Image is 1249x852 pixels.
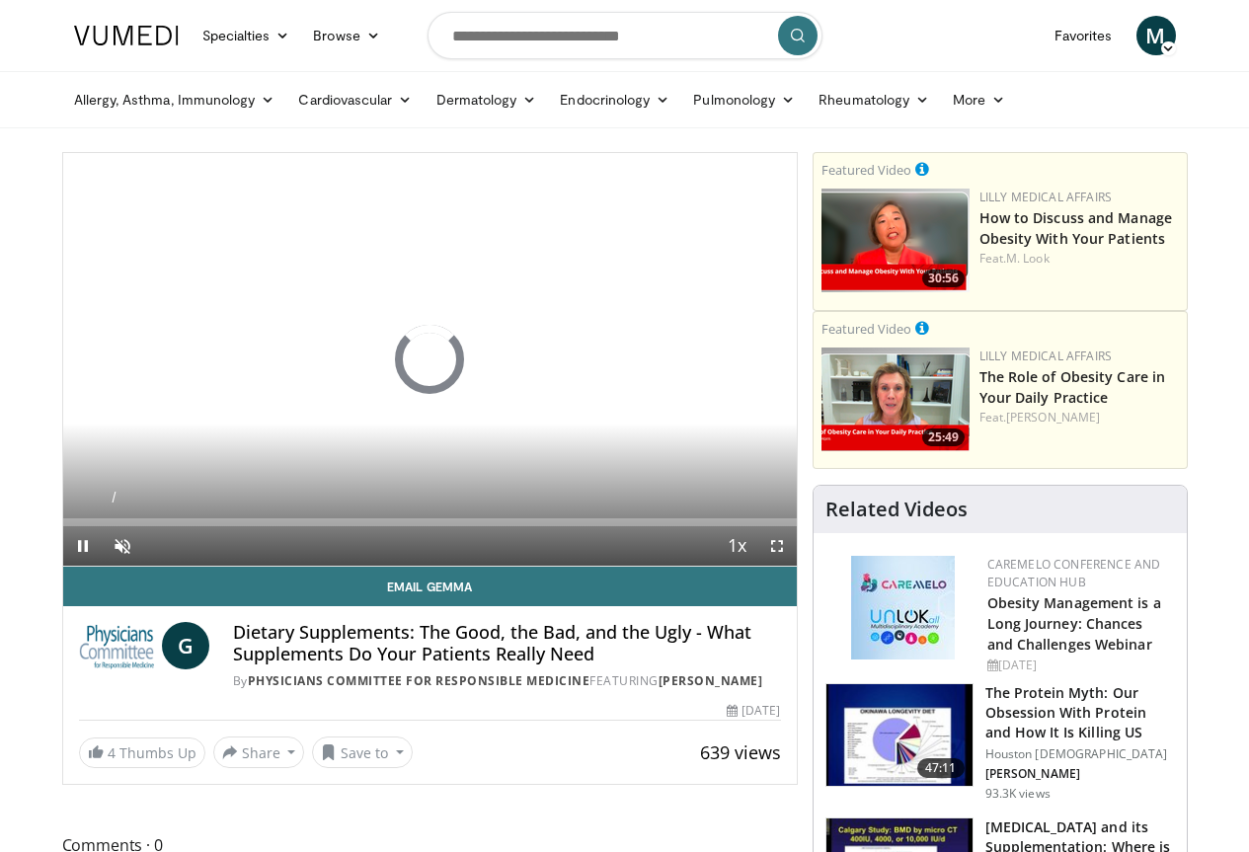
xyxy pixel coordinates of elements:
a: Email Gemma [63,567,797,606]
div: [DATE] [727,702,780,720]
a: M [1136,16,1176,55]
p: 93.3K views [985,786,1051,802]
span: 30:56 [922,270,965,287]
p: [PERSON_NAME] [985,766,1175,782]
input: Search topics, interventions [428,12,822,59]
span: 25:49 [922,428,965,446]
a: The Role of Obesity Care in Your Daily Practice [979,367,1166,407]
a: Pulmonology [681,80,807,119]
p: Houston [DEMOGRAPHIC_DATA] [985,746,1175,762]
button: Unmute [103,526,142,566]
small: Featured Video [821,161,911,179]
a: 30:56 [821,189,970,292]
small: Featured Video [821,320,911,338]
a: Physicians Committee for Responsible Medicine [248,672,590,689]
button: Share [213,736,305,768]
div: By FEATURING [233,672,781,690]
button: Fullscreen [757,526,797,566]
img: 45df64a9-a6de-482c-8a90-ada250f7980c.png.150x105_q85_autocrop_double_scale_upscale_version-0.2.jpg [851,556,955,659]
span: / [113,490,117,505]
img: e1208b6b-349f-4914-9dd7-f97803bdbf1d.png.150x105_q85_crop-smart_upscale.png [821,348,970,451]
h3: The Protein Myth: Our Obsession With Protein and How It Is Killing US [985,683,1175,742]
div: Feat. [979,409,1179,426]
img: b7b8b05e-5021-418b-a89a-60a270e7cf82.150x105_q85_crop-smart_upscale.jpg [826,684,973,787]
a: Endocrinology [548,80,681,119]
a: CaReMeLO Conference and Education Hub [987,556,1161,590]
img: VuMedi Logo [74,26,179,45]
h4: Dietary Supplements: The Good, the Bad, and the Ugly - What Supplements Do Your Patients Really Need [233,622,781,664]
a: Rheumatology [807,80,941,119]
span: 4 [108,743,116,762]
a: Favorites [1043,16,1125,55]
a: M. Look [1006,250,1050,267]
a: Browse [301,16,392,55]
h4: Related Videos [825,498,968,521]
a: Cardiovascular [286,80,424,119]
button: Playback Rate [718,526,757,566]
a: Lilly Medical Affairs [979,189,1113,205]
a: How to Discuss and Manage Obesity With Your Patients [979,208,1173,248]
img: c98a6a29-1ea0-4bd5-8cf5-4d1e188984a7.png.150x105_q85_crop-smart_upscale.png [821,189,970,292]
a: Obesity Management is a Long Journey: Chances and Challenges Webinar [987,593,1161,654]
a: Lilly Medical Affairs [979,348,1113,364]
a: 25:49 [821,348,970,451]
div: [DATE] [987,657,1171,674]
a: Dermatology [425,80,549,119]
a: [PERSON_NAME] [659,672,763,689]
a: Allergy, Asthma, Immunology [62,80,287,119]
a: Specialties [191,16,302,55]
div: Progress Bar [63,518,797,526]
a: More [941,80,1017,119]
img: Physicians Committee for Responsible Medicine [79,622,154,669]
a: 4 Thumbs Up [79,737,205,768]
div: Feat. [979,250,1179,268]
button: Save to [312,736,413,768]
span: 639 views [700,740,781,764]
a: 47:11 The Protein Myth: Our Obsession With Protein and How It Is Killing US Houston [DEMOGRAPHIC_... [825,683,1175,802]
video-js: Video Player [63,153,797,567]
button: Pause [63,526,103,566]
a: [PERSON_NAME] [1006,409,1100,426]
span: 47:11 [917,758,965,778]
a: G [162,622,209,669]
